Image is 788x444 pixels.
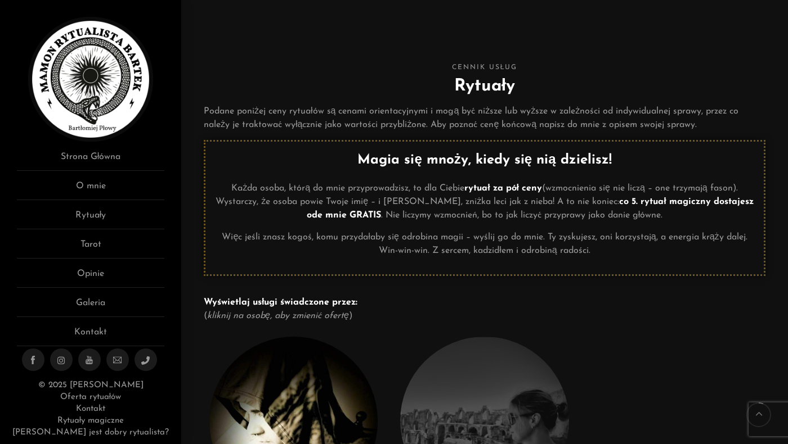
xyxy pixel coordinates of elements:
[57,416,124,425] a: Rytuały magiczne
[204,74,765,99] h2: Rytuały
[204,296,765,323] p: ( )
[464,184,542,193] strong: rytuał za pół ceny
[214,182,755,222] p: Każda osoba, którą do mnie przyprowadzisz, to dla Ciebie (wzmocnienia się nie liczą – one trzymaj...
[76,405,105,413] a: Kontakt
[204,105,765,132] p: Podane poniżej ceny rytuałów są cenami orientacyjnymi i mogą być niższe lub wyższe w zależności o...
[60,393,121,401] a: Oferta rytuałów
[204,298,357,307] strong: Wyświetlaj usługi świadczone przez:
[307,197,754,220] strong: co 5. rytuał magiczny dostajesz ode mnie GRATIS
[207,311,349,320] em: kliknij na osobę, aby zmienić ofertę
[214,230,755,257] p: Więc jeśli znasz kogoś, komu przydałaby się odrobina magii – wyślij go do mnie. Ty zyskujesz, oni...
[12,428,169,437] a: [PERSON_NAME] jest dobry rytualista?
[17,296,164,317] a: Galeria
[28,17,153,142] img: Rytualista Bartek
[204,62,765,74] span: Cennik usług
[357,153,611,167] strong: Magia się mnoży, kiedy się nią dzielisz!
[17,179,164,200] a: O mnie
[17,238,164,259] a: Tarot
[17,267,164,288] a: Opinie
[17,209,164,229] a: Rytuały
[17,325,164,346] a: Kontakt
[17,150,164,171] a: Strona Główna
